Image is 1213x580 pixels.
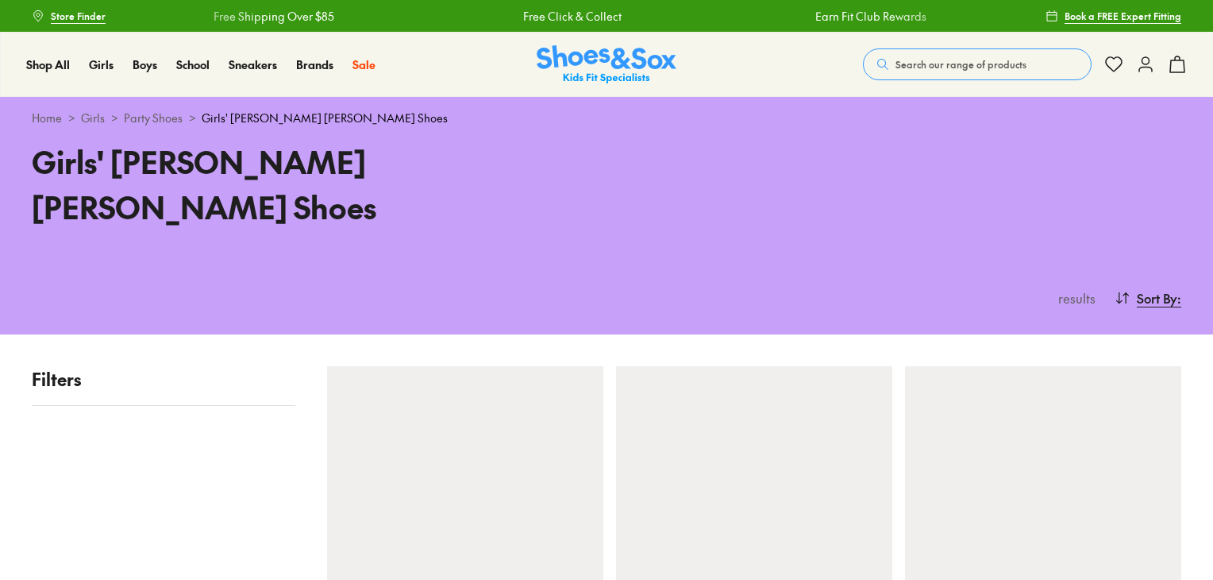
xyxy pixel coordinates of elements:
a: Home [32,110,62,126]
button: Search our range of products [863,48,1092,80]
span: Girls' [PERSON_NAME] [PERSON_NAME] Shoes [202,110,448,126]
a: Party Shoes [124,110,183,126]
a: Book a FREE Expert Fitting [1045,2,1181,30]
span: Store Finder [51,9,106,23]
span: Book a FREE Expert Fitting [1065,9,1181,23]
a: Shoes & Sox [537,45,676,84]
span: School [176,56,210,72]
a: Sneakers [229,56,277,73]
a: Sale [352,56,375,73]
a: Boys [133,56,157,73]
a: School [176,56,210,73]
a: Shop All [26,56,70,73]
span: Search our range of products [895,57,1026,72]
a: Free Shipping Over $85 [210,8,331,25]
span: Sneakers [229,56,277,72]
span: Shop All [26,56,70,72]
a: Brands [296,56,333,73]
span: Sort By [1137,288,1177,307]
a: Earn Fit Club Rewards [812,8,923,25]
span: Girls [89,56,114,72]
a: Free Click & Collect [520,8,618,25]
span: Sale [352,56,375,72]
p: results [1052,288,1096,307]
button: Sort By: [1115,280,1181,315]
h1: Girls' [PERSON_NAME] [PERSON_NAME] Shoes [32,139,587,230]
span: Boys [133,56,157,72]
a: Girls [89,56,114,73]
a: Store Finder [32,2,106,30]
div: > > > [32,110,1181,126]
img: SNS_Logo_Responsive.svg [537,45,676,84]
span: : [1177,288,1181,307]
span: Brands [296,56,333,72]
a: Girls [81,110,105,126]
p: Filters [32,366,295,392]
